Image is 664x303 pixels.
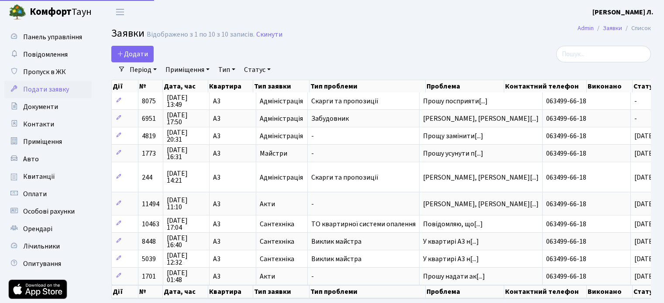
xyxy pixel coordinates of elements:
[426,285,504,298] th: Проблема
[23,259,61,269] span: Опитування
[260,238,304,245] span: Сантехніка
[592,7,654,17] b: [PERSON_NAME] Л.
[4,63,92,81] a: Пропуск в ЖК
[311,174,416,181] span: Скарги та пропозиції
[4,220,92,238] a: Орендарі
[23,189,47,199] span: Оплати
[260,98,304,105] span: Адміністрація
[208,285,253,298] th: Квартира
[23,67,66,77] span: Пропуск в ЖК
[167,146,206,160] span: [DATE] 16:31
[423,219,483,229] span: Повідомляю, що[...]
[23,224,52,234] span: Орендарі
[426,80,504,92] th: Проблема
[111,46,154,62] a: Додати
[260,150,304,157] span: Майстри
[260,115,304,122] span: Адміністрація
[310,80,426,92] th: Тип проблеми
[163,285,208,298] th: Дата, час
[4,150,92,168] a: Авто
[23,50,68,59] span: Повідомлення
[4,255,92,272] a: Опитування
[138,80,163,92] th: №
[112,285,138,298] th: Дії
[634,131,655,141] span: [DATE]
[423,254,479,264] span: У квартирі А3 н[...]
[423,149,483,158] span: Прошу усунути п[...]
[634,173,655,182] span: [DATE]
[213,98,252,105] span: А3
[23,119,54,129] span: Контакти
[213,201,252,208] span: А3
[603,24,622,33] a: Заявки
[546,221,627,228] span: 063499-66-18
[167,129,206,143] span: [DATE] 20:31
[260,273,304,280] span: Акти
[167,252,206,266] span: [DATE] 12:32
[142,96,156,106] span: 8075
[253,80,310,92] th: Тип заявки
[4,46,92,63] a: Повідомлення
[260,255,304,262] span: Сантехніка
[23,137,62,146] span: Приміщення
[215,62,239,77] a: Тип
[256,31,282,39] a: Скинути
[587,285,633,298] th: Виконано
[4,185,92,203] a: Оплати
[213,238,252,245] span: А3
[23,32,82,42] span: Панель управління
[546,133,627,140] span: 063499-66-18
[142,114,156,123] span: 6951
[167,197,206,211] span: [DATE] 11:10
[311,115,416,122] span: Забудовник
[423,114,539,123] span: [PERSON_NAME], [PERSON_NAME][...]
[546,201,627,208] span: 063499-66-18
[634,272,655,281] span: [DATE]
[208,80,253,92] th: Квартира
[163,80,208,92] th: Дата, час
[23,102,58,112] span: Документи
[4,81,92,98] a: Подати заявку
[142,237,156,246] span: 8448
[4,28,92,46] a: Панель управління
[546,238,627,245] span: 063499-66-18
[634,237,655,246] span: [DATE]
[423,131,483,141] span: Прощу замінити[...]
[423,272,485,281] span: Прошу надати ак[...]
[578,24,594,33] a: Admin
[23,85,69,94] span: Подати заявку
[213,150,252,157] span: А3
[167,112,206,126] span: [DATE] 17:50
[213,174,252,181] span: А3
[564,19,664,37] nav: breadcrumb
[253,285,310,298] th: Тип заявки
[30,5,92,20] span: Таун
[546,174,627,181] span: 063499-66-18
[622,24,651,33] li: Список
[4,133,92,150] a: Приміщення
[260,174,304,181] span: Адміністрація
[546,273,627,280] span: 063499-66-18
[162,62,213,77] a: Приміщення
[556,46,651,62] input: Пошук...
[213,115,252,122] span: А3
[126,62,160,77] a: Період
[138,285,163,298] th: №
[423,96,488,106] span: Прошу посприяти[...]
[311,273,416,280] span: -
[634,219,655,229] span: [DATE]
[111,26,144,41] span: Заявки
[423,173,539,182] span: [PERSON_NAME], [PERSON_NAME][...]
[311,98,416,105] span: Скарги та пропозиції
[311,255,416,262] span: Виклик майстра
[9,3,26,21] img: logo.png
[634,199,655,209] span: [DATE]
[4,116,92,133] a: Контакти
[311,150,416,157] span: -
[23,154,39,164] span: Авто
[30,5,72,19] b: Комфорт
[546,150,627,157] span: 063499-66-18
[213,255,252,262] span: А3
[546,255,627,262] span: 063499-66-18
[546,98,627,105] span: 063499-66-18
